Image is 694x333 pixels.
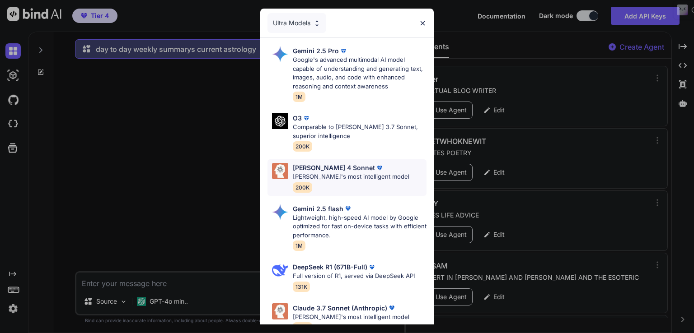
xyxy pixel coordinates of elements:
[339,46,348,55] img: premium
[302,114,311,123] img: premium
[293,46,339,55] p: Gemini 2.5 Pro
[272,46,288,62] img: Pick Models
[272,113,288,129] img: Pick Models
[272,204,288,220] img: Pick Models
[293,163,375,172] p: [PERSON_NAME] 4 Sonnet
[387,303,396,312] img: premium
[419,19,427,27] img: close
[293,213,427,240] p: Lightweight, high-speed AI model by Google optimized for fast on-device tasks with efficient perf...
[272,303,288,319] img: Pick Models
[272,163,288,179] img: Pick Models
[272,262,288,278] img: Pick Models
[267,13,326,33] div: Ultra Models
[293,313,409,322] p: [PERSON_NAME]'s most intelligent model
[293,123,427,140] p: Comparable to [PERSON_NAME] 3.7 Sonnet, superior intelligence
[293,322,312,333] span: 200K
[343,204,352,213] img: premium
[313,19,321,27] img: Pick Models
[293,204,343,213] p: Gemini 2.5 flash
[293,92,305,102] span: 1M
[375,163,384,172] img: premium
[293,272,415,281] p: Full version of R1, served via DeepSeek API
[293,303,387,313] p: Claude 3.7 Sonnet (Anthropic)
[367,263,376,272] img: premium
[293,172,409,181] p: [PERSON_NAME]'s most intelligent model
[293,55,427,91] p: Google's advanced multimodal AI model capable of understanding and generating text, images, audio...
[293,262,367,272] p: DeepSeek R1 (671B-Full)
[293,282,310,292] span: 131K
[293,113,302,123] p: O3
[293,240,305,251] span: 1M
[293,182,312,193] span: 200K
[293,141,312,152] span: 200K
